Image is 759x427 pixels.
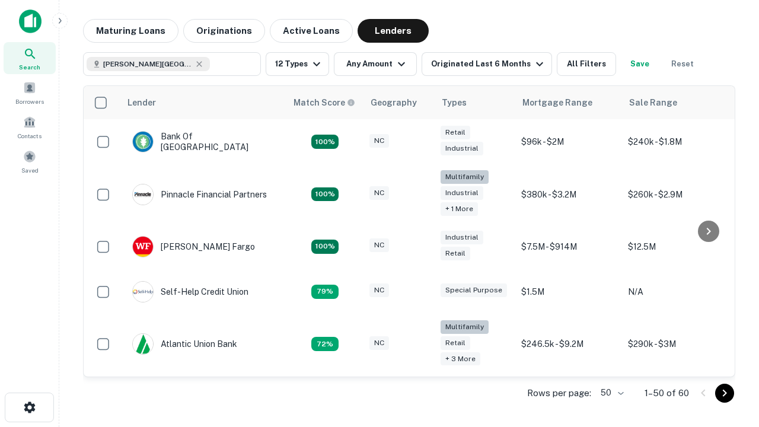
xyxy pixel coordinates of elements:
td: $290k - $3M [622,314,729,374]
th: Sale Range [622,86,729,119]
div: Types [442,95,467,110]
button: 12 Types [266,52,329,76]
th: Mortgage Range [515,86,622,119]
td: N/A [622,269,729,314]
img: picture [133,237,153,257]
span: Borrowers [15,97,44,106]
div: Matching Properties: 25, hasApolloMatch: undefined [311,187,339,202]
div: NC [369,283,389,297]
th: Lender [120,86,286,119]
div: Pinnacle Financial Partners [132,184,267,205]
p: 1–50 of 60 [645,386,689,400]
h6: Match Score [294,96,353,109]
p: Rows per page: [527,386,591,400]
td: $260k - $2.9M [622,164,729,224]
div: Industrial [441,142,483,155]
span: Contacts [18,131,42,141]
button: Any Amount [334,52,417,76]
td: $7.5M - $914M [515,224,622,269]
div: + 1 more [441,202,478,216]
div: Multifamily [441,170,489,184]
div: Industrial [441,231,483,244]
div: NC [369,336,389,350]
img: picture [133,334,153,354]
th: Types [435,86,515,119]
div: Sale Range [629,95,677,110]
div: [PERSON_NAME] Fargo [132,236,255,257]
div: Retail [441,126,470,139]
td: $96k - $2M [515,119,622,164]
button: Reset [664,52,701,76]
img: capitalize-icon.png [19,9,42,33]
div: Mortgage Range [522,95,592,110]
div: + 3 more [441,352,480,366]
div: Industrial [441,186,483,200]
td: $1.5M [515,269,622,314]
span: Saved [21,165,39,175]
div: NC [369,186,389,200]
button: Save your search to get updates of matches that match your search criteria. [621,52,659,76]
span: [PERSON_NAME][GEOGRAPHIC_DATA], [GEOGRAPHIC_DATA] [103,59,192,69]
a: Borrowers [4,77,56,109]
button: Go to next page [715,384,734,403]
td: $246.5k - $9.2M [515,314,622,374]
div: Lender [127,95,156,110]
div: Matching Properties: 10, hasApolloMatch: undefined [311,337,339,351]
th: Capitalize uses an advanced AI algorithm to match your search with the best lender. The match sco... [286,86,363,119]
div: Retail [441,247,470,260]
div: Matching Properties: 11, hasApolloMatch: undefined [311,285,339,299]
div: NC [369,134,389,148]
div: Special Purpose [441,283,507,297]
button: Lenders [358,19,429,43]
button: Active Loans [270,19,353,43]
button: Originated Last 6 Months [422,52,552,76]
div: Bank Of [GEOGRAPHIC_DATA] [132,131,275,152]
span: Search [19,62,40,72]
th: Geography [363,86,435,119]
div: Atlantic Union Bank [132,333,237,355]
div: Geography [371,95,417,110]
div: 50 [596,384,626,401]
div: NC [369,238,389,252]
div: Originated Last 6 Months [431,57,547,71]
td: $12.5M [622,224,729,269]
div: Matching Properties: 14, hasApolloMatch: undefined [311,135,339,149]
div: Self-help Credit Union [132,281,248,302]
img: picture [133,184,153,205]
td: $240k - $1.8M [622,119,729,164]
a: Saved [4,145,56,177]
button: Maturing Loans [83,19,178,43]
a: Contacts [4,111,56,143]
div: Matching Properties: 15, hasApolloMatch: undefined [311,240,339,254]
td: $380k - $3.2M [515,164,622,224]
div: Retail [441,336,470,350]
button: Originations [183,19,265,43]
img: picture [133,132,153,152]
div: Multifamily [441,320,489,334]
a: Search [4,42,56,74]
button: All Filters [557,52,616,76]
iframe: Chat Widget [700,332,759,389]
div: Capitalize uses an advanced AI algorithm to match your search with the best lender. The match sco... [294,96,355,109]
img: picture [133,282,153,302]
